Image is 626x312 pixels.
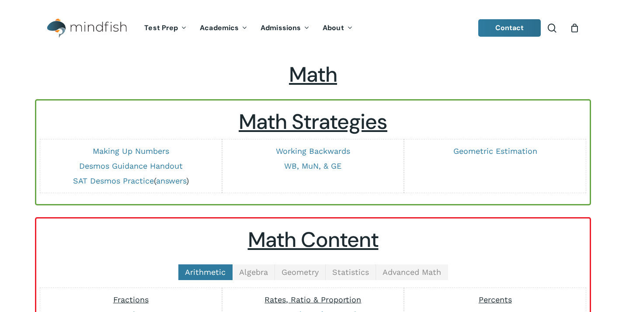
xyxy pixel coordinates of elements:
[138,24,193,32] a: Test Prep
[185,267,226,277] span: Arithmetic
[138,12,359,45] nav: Main Menu
[376,264,448,280] a: Advanced Math
[453,146,537,156] a: Geometric Estimation
[264,295,361,304] span: Rates, Ratio & Proportion
[156,176,186,185] a: answers
[178,264,233,280] a: Arithmetic
[93,146,169,156] a: Making Up Numbers
[570,23,579,33] a: Cart
[289,61,337,88] span: Math
[248,226,379,253] u: Math Content
[276,146,350,156] a: Working Backwards
[383,267,441,277] span: Advanced Math
[193,24,254,32] a: Academics
[73,176,154,185] a: SAT Desmos Practice
[495,23,524,32] span: Contact
[239,108,387,135] u: Math Strategies
[35,12,591,45] header: Main Menu
[200,23,239,32] span: Academics
[233,264,275,280] a: Algebra
[239,267,268,277] span: Algebra
[478,19,541,37] a: Contact
[284,161,341,170] a: WB, MuN, & GE
[275,264,326,280] a: Geometry
[113,295,149,304] span: Fractions
[479,295,512,304] span: Percents
[282,267,319,277] span: Geometry
[332,267,369,277] span: Statistics
[144,23,178,32] span: Test Prep
[45,176,217,186] p: ( )
[254,24,316,32] a: Admissions
[568,254,614,300] iframe: Chatbot
[316,24,359,32] a: About
[323,23,344,32] span: About
[326,264,376,280] a: Statistics
[261,23,301,32] span: Admissions
[79,161,183,170] a: Desmos Guidance Handout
